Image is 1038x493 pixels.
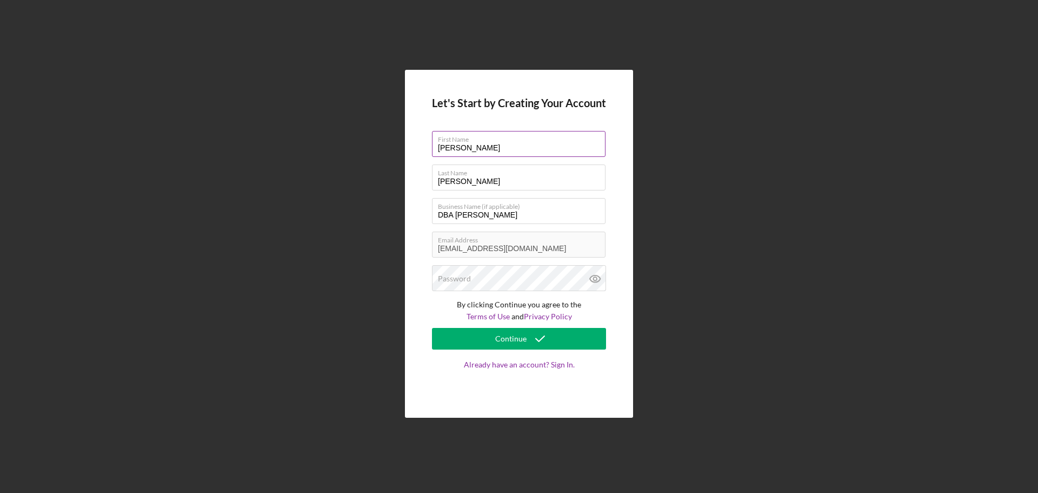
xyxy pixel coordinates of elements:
h4: Let's Start by Creating Your Account [432,97,606,109]
button: Continue [432,328,606,350]
a: Privacy Policy [524,312,572,321]
div: Continue [495,328,527,350]
a: Already have an account? Sign In. [432,360,606,391]
label: First Name [438,132,605,143]
a: Terms of Use [467,312,510,321]
label: Password [438,274,471,283]
label: Last Name [438,165,605,177]
label: Email Address [438,232,605,244]
p: By clicking Continue you agree to the and [432,299,606,323]
label: Business Name (if applicable) [438,199,605,211]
